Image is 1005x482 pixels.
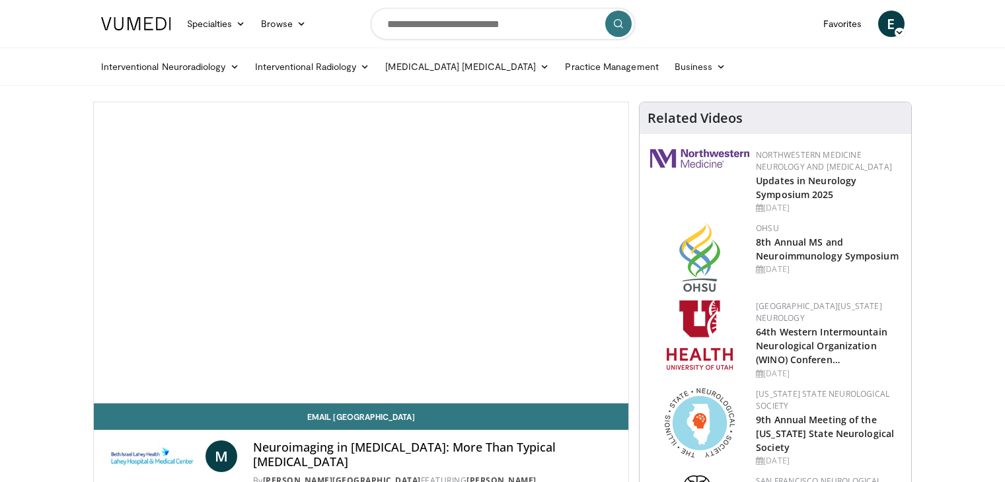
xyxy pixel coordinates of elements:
[756,236,899,262] a: 8th Annual MS and Neuroimmunology Symposium
[756,326,887,366] a: 64th Western Intermountain Neurological Organization (WINO) Conferen…
[648,110,743,126] h4: Related Videos
[756,455,901,467] div: [DATE]
[665,388,735,458] img: 71a8b48c-8850-4916-bbdd-e2f3ccf11ef9.png.150x105_q85_autocrop_double_scale_upscale_version-0.2.png
[101,17,171,30] img: VuMedi Logo
[756,388,889,411] a: [US_STATE] State Neurological Society
[253,11,314,37] a: Browse
[878,11,905,37] a: E
[756,368,901,380] div: [DATE]
[93,53,247,80] a: Interventional Neuroradiology
[94,102,629,403] video-js: Video Player
[247,53,378,80] a: Interventional Radiology
[679,223,720,292] img: da959c7f-65a6-4fcf-a939-c8c702e0a770.png.150x105_q85_autocrop_double_scale_upscale_version-0.2.png
[756,263,901,275] div: [DATE]
[667,53,734,80] a: Business
[377,53,557,80] a: [MEDICAL_DATA] [MEDICAL_DATA]
[756,300,882,324] a: [GEOGRAPHIC_DATA][US_STATE] Neurology
[104,440,200,472] img: Lahey Hospital & Medical Center
[756,223,779,234] a: OHSU
[650,149,749,168] img: 2a462fb6-9365-492a-ac79-3166a6f924d8.png.150x105_q85_autocrop_double_scale_upscale_version-0.2.jpg
[815,11,870,37] a: Favorites
[557,53,666,80] a: Practice Management
[667,300,733,370] img: f6362829-b0a3-407d-a044-59546adfd345.png.150x105_q85_autocrop_double_scale_upscale_version-0.2.png
[179,11,254,37] a: Specialties
[756,202,901,214] div: [DATE]
[371,8,635,40] input: Search topics, interventions
[756,174,856,201] a: Updates in Neurology Symposium 2025
[756,149,892,172] a: Northwestern Medicine Neurology and [MEDICAL_DATA]
[253,440,618,469] h4: Neuroimaging in [MEDICAL_DATA]: More Than Typical [MEDICAL_DATA]
[205,440,237,472] a: M
[94,403,629,430] a: Email [GEOGRAPHIC_DATA]
[756,413,894,454] a: 9th Annual Meeting of the [US_STATE] State Neurological Society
